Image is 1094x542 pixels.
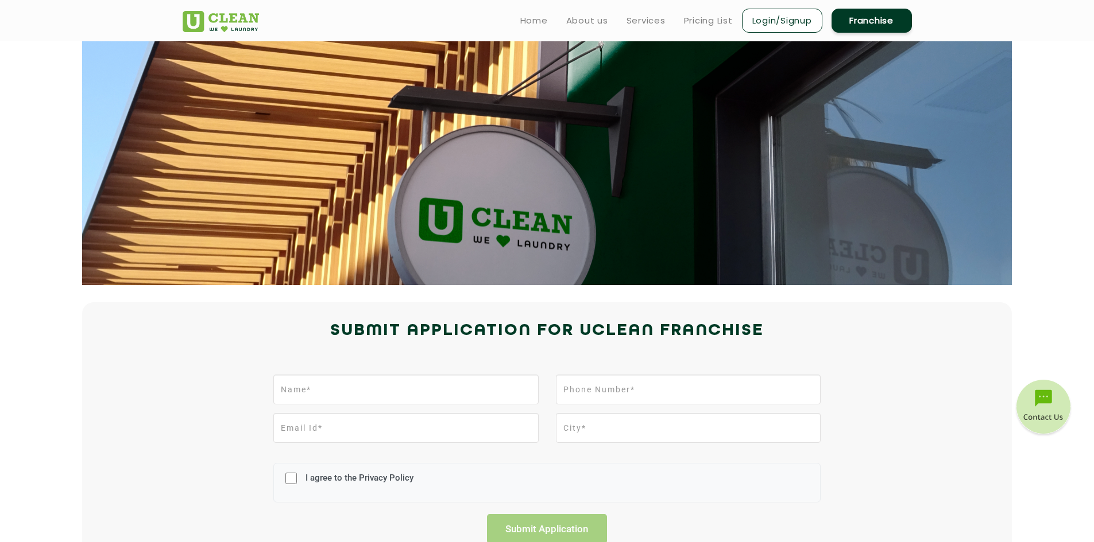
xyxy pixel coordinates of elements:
a: About us [566,14,608,28]
label: I agree to the Privacy Policy [303,473,413,494]
input: Email Id* [273,413,538,443]
a: Login/Signup [742,9,822,33]
img: UClean Laundry and Dry Cleaning [183,11,259,32]
a: Pricing List [684,14,733,28]
input: City* [556,413,821,443]
h2: Submit Application for UCLEAN FRANCHISE [183,317,912,345]
input: Phone Number* [556,375,821,404]
img: contact-btn [1015,380,1072,437]
input: Name* [273,375,538,404]
a: Franchise [832,9,912,33]
a: Services [627,14,666,28]
a: Home [520,14,548,28]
